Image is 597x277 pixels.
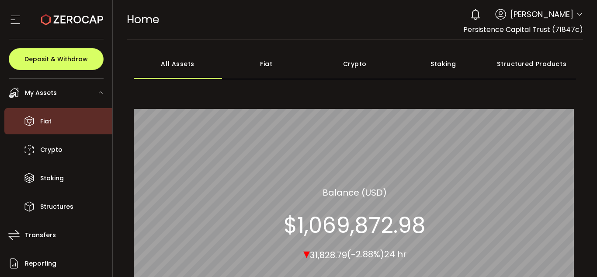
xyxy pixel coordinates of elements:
span: [PERSON_NAME] [510,8,573,20]
span: Structures [40,200,73,213]
span: Fiat [40,115,52,128]
span: Home [127,12,159,27]
button: Deposit & Withdraw [9,48,104,70]
span: Deposit & Withdraw [24,56,88,62]
span: Transfers [25,229,56,242]
span: ▾ [303,244,310,263]
span: Reporting [25,257,56,270]
span: Crypto [40,144,62,156]
div: Structured Products [488,49,576,79]
div: Crypto [311,49,399,79]
span: Staking [40,172,64,185]
span: Persistence Capital Trust (71847c) [463,25,583,35]
section: $1,069,872.98 [284,212,426,238]
div: Staking [399,49,488,79]
span: (-2.88%) [347,248,384,260]
span: 31,828.79 [310,249,347,261]
div: Fiat [222,49,311,79]
iframe: Chat Widget [553,235,597,277]
span: My Assets [25,87,57,99]
span: 24 hr [384,248,406,260]
section: Balance (USD) [323,186,387,199]
div: All Assets [134,49,222,79]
